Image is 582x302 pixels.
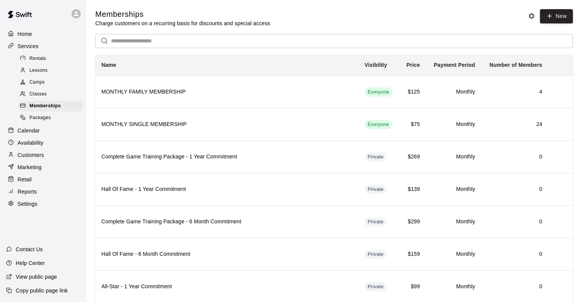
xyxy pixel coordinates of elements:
[18,53,86,65] a: Rentals
[16,287,68,294] p: Copy public page link
[432,218,475,226] h6: Monthly
[365,153,387,161] span: Private
[18,151,44,159] p: Customers
[29,79,45,86] span: Camps
[18,53,83,64] div: Rentals
[6,28,80,40] a: Home
[365,120,392,129] div: This membership is visible to all customers
[487,120,542,129] h6: 24
[101,185,352,194] h6: Hall Of Fame - 1 Year Commitment
[101,283,352,291] h6: All-Star - 1 Year Commitment
[487,218,542,226] h6: 0
[29,55,46,63] span: Rentals
[487,283,542,291] h6: 0
[18,113,83,123] div: Packages
[101,218,352,226] h6: Complete Game Training Package - 6 Month Commitment
[365,185,387,194] div: This membership is hidden from the memberships page
[487,185,542,194] h6: 0
[406,185,420,194] h6: $139
[406,218,420,226] h6: $299
[29,102,61,110] span: Memberships
[18,139,44,147] p: Availability
[365,121,392,128] span: Everyone
[18,112,86,124] a: Packages
[18,176,32,183] p: Retail
[487,153,542,161] h6: 0
[6,174,80,185] a: Retail
[6,186,80,197] a: Reports
[432,185,475,194] h6: Monthly
[406,88,420,96] h6: $125
[18,101,83,111] div: Memberships
[29,90,47,98] span: Classes
[29,114,51,122] span: Packages
[406,120,420,129] h6: $75
[18,89,86,100] a: Classes
[6,125,80,136] a: Calendar
[432,88,475,96] h6: Monthly
[29,67,48,74] span: Lessons
[16,245,43,253] p: Contact Us
[18,77,83,88] div: Camps
[18,163,42,171] p: Marketing
[526,10,537,22] button: Memberships settings
[6,137,80,149] a: Availability
[18,30,32,38] p: Home
[18,89,83,100] div: Classes
[365,283,387,291] span: Private
[18,77,86,89] a: Camps
[16,259,45,267] p: Help Center
[489,62,542,68] b: Number of Members
[18,100,86,112] a: Memberships
[6,40,80,52] a: Services
[101,62,116,68] b: Name
[365,62,387,68] b: Visibility
[487,88,542,96] h6: 4
[18,127,40,134] p: Calendar
[18,188,37,195] p: Reports
[6,161,80,173] a: Marketing
[16,273,57,281] p: View public page
[432,283,475,291] h6: Monthly
[432,120,475,129] h6: Monthly
[101,120,352,129] h6: MONTHLY SINGLE MEMBERSHIP
[101,250,352,258] h6: Hall Of Fame - 6 Month Commitment
[101,88,352,96] h6: MONTHLY FAMILY MEMBERSHIP
[540,9,573,23] a: New
[365,186,387,193] span: Private
[434,62,475,68] b: Payment Period
[365,250,387,259] div: This membership is hidden from the memberships page
[6,198,80,210] a: Settings
[406,283,420,291] h6: $99
[432,153,475,161] h6: Monthly
[406,153,420,161] h6: $269
[365,282,387,291] div: This membership is hidden from the memberships page
[365,217,387,226] div: This membership is hidden from the memberships page
[18,65,86,76] a: Lessons
[95,19,270,27] p: Charge customers on a recurring basis for discounts and special access
[365,152,387,161] div: This membership is hidden from the memberships page
[18,42,39,50] p: Services
[365,89,392,96] span: Everyone
[18,200,37,208] p: Settings
[6,149,80,161] a: Customers
[365,251,387,258] span: Private
[365,87,392,97] div: This membership is visible to all customers
[487,250,542,258] h6: 0
[406,250,420,258] h6: $159
[101,153,352,161] h6: Complete Game Training Package - 1 Year Commitment
[18,65,83,76] div: Lessons
[365,218,387,226] span: Private
[432,250,475,258] h6: Monthly
[406,62,420,68] b: Price
[95,9,270,19] h5: Memberships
